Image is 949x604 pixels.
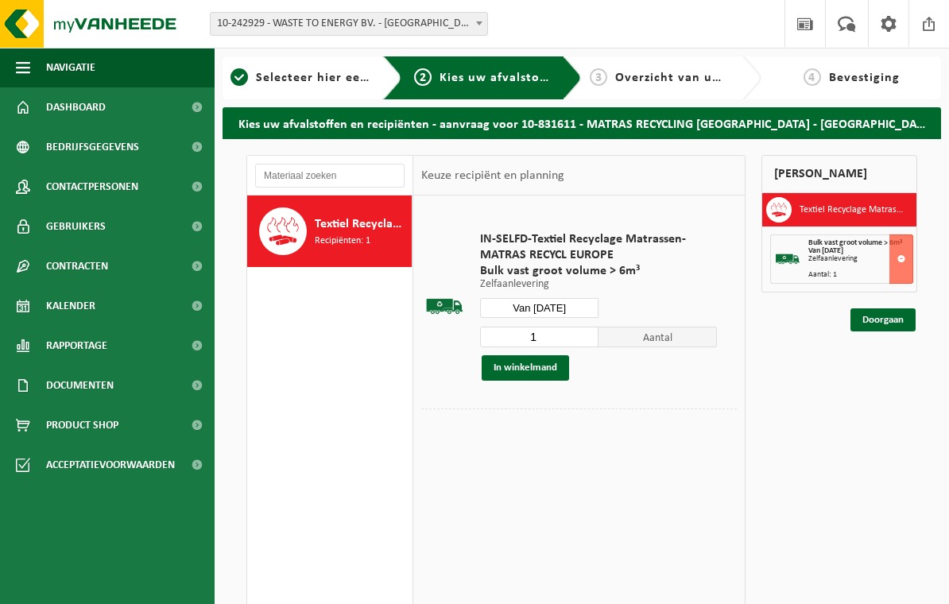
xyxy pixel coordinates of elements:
[480,263,717,279] span: Bulk vast groot volume > 6m³
[46,207,106,246] span: Gebruikers
[808,238,902,247] span: Bulk vast groot volume > 6m³
[46,87,106,127] span: Dashboard
[46,366,114,405] span: Documenten
[590,68,607,86] span: 3
[46,445,175,485] span: Acceptatievoorwaarden
[808,246,843,255] strong: Van [DATE]
[255,164,405,188] input: Materiaal zoeken
[800,197,904,223] h3: Textiel Recyclage Matrassen (CR)
[414,68,432,86] span: 2
[804,68,821,86] span: 4
[210,12,488,36] span: 10-242929 - WASTE TO ENERGY BV. - NIJKERK
[46,48,95,87] span: Navigatie
[480,279,717,290] p: Zelfaanlevering
[230,68,248,86] span: 1
[46,246,108,286] span: Contracten
[211,13,487,35] span: 10-242929 - WASTE TO ENERGY BV. - NIJKERK
[46,326,107,366] span: Rapportage
[315,234,370,249] span: Recipiënten: 1
[480,231,717,263] span: IN-SELFD-Textiel Recyclage Matrassen- MATRAS RECYCL EUROPE
[808,271,912,279] div: Aantal: 1
[46,286,95,326] span: Kalender
[761,155,917,193] div: [PERSON_NAME]
[808,255,912,263] div: Zelfaanlevering
[223,107,941,138] h2: Kies uw afvalstoffen en recipiënten - aanvraag voor 10-831611 - MATRAS RECYCLING [GEOGRAPHIC_DATA...
[46,405,118,445] span: Product Shop
[480,298,598,318] input: Selecteer datum
[598,327,717,347] span: Aantal
[850,308,916,331] a: Doorgaan
[256,72,428,84] span: Selecteer hier een vestiging
[440,72,658,84] span: Kies uw afvalstoffen en recipiënten
[247,196,413,267] button: Textiel Recyclage Matrassen (CR) Recipiënten: 1
[46,167,138,207] span: Contactpersonen
[413,156,572,196] div: Keuze recipiënt en planning
[46,127,139,167] span: Bedrijfsgegevens
[315,215,408,234] span: Textiel Recyclage Matrassen (CR)
[230,68,370,87] a: 1Selecteer hier een vestiging
[482,355,569,381] button: In winkelmand
[829,72,900,84] span: Bevestiging
[615,72,783,84] span: Overzicht van uw aanvraag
